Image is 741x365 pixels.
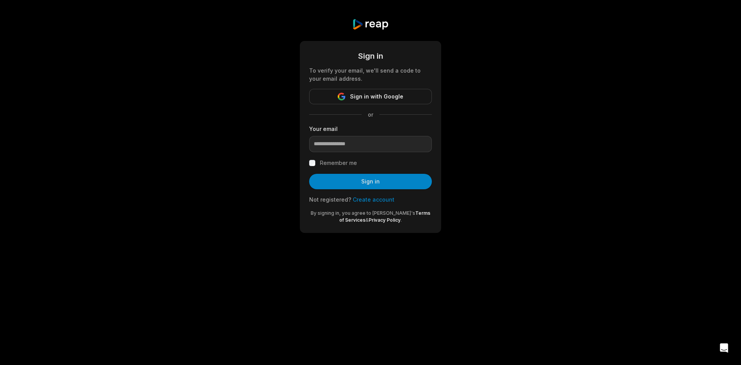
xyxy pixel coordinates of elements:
a: Privacy Policy [369,217,401,223]
img: reap [352,19,389,30]
span: Sign in with Google [350,92,403,101]
a: Create account [353,196,394,203]
div: To verify your email, we'll send a code to your email address. [309,66,432,83]
div: Open Intercom Messenger [715,339,733,357]
span: . [401,217,402,223]
span: By signing in, you agree to [PERSON_NAME]'s [311,210,415,216]
span: or [362,110,379,119]
label: Your email [309,125,432,133]
a: Terms of Services [339,210,430,223]
span: Not registered? [309,196,351,203]
div: Sign in [309,50,432,62]
label: Remember me [320,158,357,168]
button: Sign in [309,174,432,189]
button: Sign in with Google [309,89,432,104]
span: & [365,217,369,223]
